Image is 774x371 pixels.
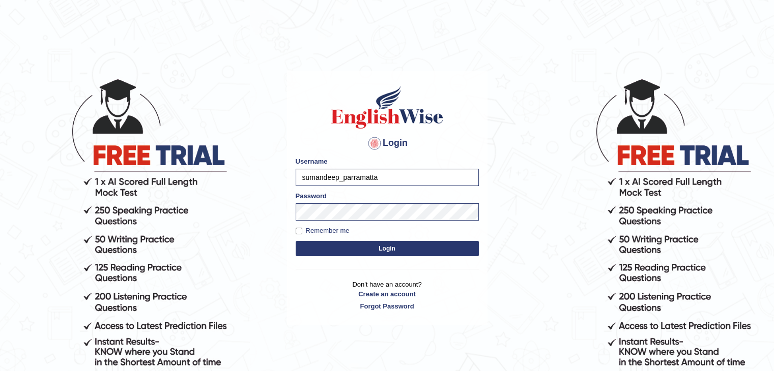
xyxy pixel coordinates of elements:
button: Login [296,241,479,256]
h4: Login [296,135,479,151]
a: Forgot Password [296,301,479,311]
label: Password [296,191,327,201]
a: Create an account [296,289,479,299]
img: Logo of English Wise sign in for intelligent practice with AI [329,84,445,130]
input: Remember me [296,228,302,234]
label: Username [296,157,328,166]
label: Remember me [296,226,350,236]
p: Don't have an account? [296,280,479,311]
